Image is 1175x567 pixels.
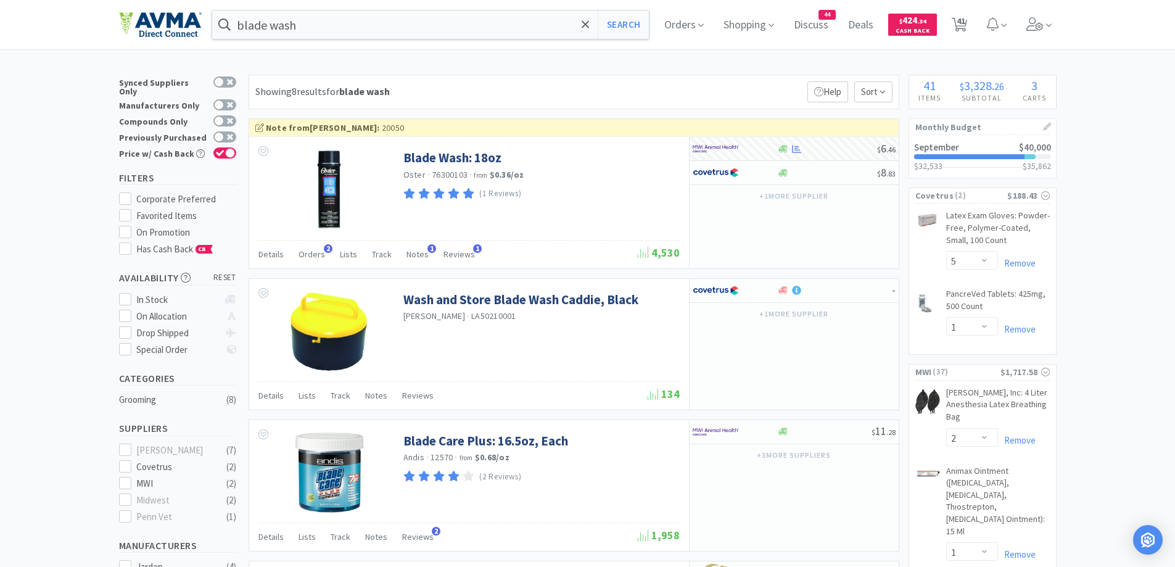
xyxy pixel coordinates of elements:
div: Previously Purchased [119,131,207,142]
span: Details [258,249,284,260]
button: +1more supplier [753,188,834,205]
span: $ [877,145,881,154]
h4: Items [909,92,950,104]
span: 6 [877,141,896,155]
a: Deals [843,20,878,31]
span: 8 [877,165,896,180]
span: $ [899,17,902,25]
span: . 83 [886,169,896,178]
span: Details [258,390,284,401]
h3: $ [1023,162,1051,170]
strong: $0.68 / oz [475,452,509,463]
div: ( 2 ) [226,476,236,491]
div: In Stock [136,292,218,307]
span: from [474,171,487,180]
a: 41 [947,21,972,32]
span: 424 [899,14,926,26]
div: Special Order [136,342,218,357]
span: Cash Back [896,28,930,36]
a: September$40,000$32,533$35,862 [909,135,1056,178]
a: Discuss44 [789,20,833,31]
h5: Suppliers [119,421,236,436]
span: . 28 [886,428,896,437]
span: Lists [299,390,316,401]
span: Track [331,531,350,542]
div: [PERSON_NAME] [136,443,213,458]
h5: Availability [119,271,236,285]
p: Help [807,81,848,102]
span: Details [258,531,284,542]
h5: Manufacturers [119,539,236,553]
span: Lists [299,531,316,542]
span: reset [213,271,236,284]
span: Reviews [402,390,434,401]
div: Drop Shipped [136,326,218,341]
img: aa57c9ae43bc4200b2023cfd7e3bc394_10058.png [915,389,940,414]
img: 953fc7a291ed49909f914478ae833959_380216.png [915,212,940,228]
span: Notes [365,531,387,542]
img: 6444d96640554a349c6ac213951b4b2f_231667.png [915,291,936,315]
a: Blade Care Plus: 16.5oz, Each [403,432,568,449]
span: . 46 [886,145,896,154]
div: Penn Vet [136,510,213,524]
div: ( 2 ) [226,493,236,508]
span: Track [331,390,350,401]
div: Midwest [136,493,213,508]
span: ( 37 ) [931,366,1000,378]
img: e4e33dab9f054f5782a47901c742baa9_102.png [119,12,202,38]
button: +3more suppliers [751,447,836,464]
span: Orders [299,249,325,260]
span: Has Cash Back [136,243,213,255]
div: ( 7 ) [226,443,236,458]
span: Sort [854,81,893,102]
div: On Promotion [136,225,236,240]
span: 2 [324,244,332,253]
span: CB [196,246,208,253]
span: 1,958 [638,528,680,542]
span: 1 [473,244,482,253]
span: · [455,452,457,463]
div: Manufacturers Only [119,99,207,110]
span: $ [877,169,881,178]
img: 77fca1acd8b6420a9015268ca798ef17_1.png [693,163,739,182]
button: Search [598,10,649,39]
img: 650cd118f6144330a1feb90251528fe3_98459.png [316,149,342,230]
span: 44 [819,10,835,19]
span: Reviews [443,249,475,260]
span: · [427,169,430,180]
h4: Carts [1013,92,1056,104]
a: Remove [998,323,1036,335]
span: - [892,283,896,297]
a: Blade Wash: 18oz [403,149,501,166]
span: $ [960,80,964,93]
div: Corporate Preferred [136,192,236,207]
span: Reviews [402,531,434,542]
a: $424.34Cash Back [888,8,937,41]
a: Remove [998,434,1036,446]
span: 1 [427,244,436,253]
h2: September [914,143,959,152]
span: for [326,85,390,97]
span: Notes [406,249,429,260]
span: 2 [432,527,440,536]
span: 134 [648,387,680,401]
span: · [467,310,469,321]
div: Price w/ Cash Back [119,147,207,158]
img: f6b2451649754179b5b4e0c70c3f7cb0_2.png [693,139,739,158]
div: . [950,80,1013,92]
a: [PERSON_NAME] [403,310,465,321]
div: $188.43 [1007,189,1049,202]
p: (2 Reviews) [479,471,521,484]
span: 11 [872,424,896,438]
span: Track [372,249,392,260]
div: Showing 8 results [255,84,390,100]
div: Favorited Items [136,209,236,223]
a: Oster [403,169,426,180]
span: 76300103 [432,169,468,180]
span: $ [872,428,875,437]
span: $32,533 [914,160,942,172]
div: $1,717.58 [1000,365,1050,379]
h4: Subtotal [950,92,1013,104]
strong: blade wash [339,85,390,97]
span: LA50210001 [471,310,516,321]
